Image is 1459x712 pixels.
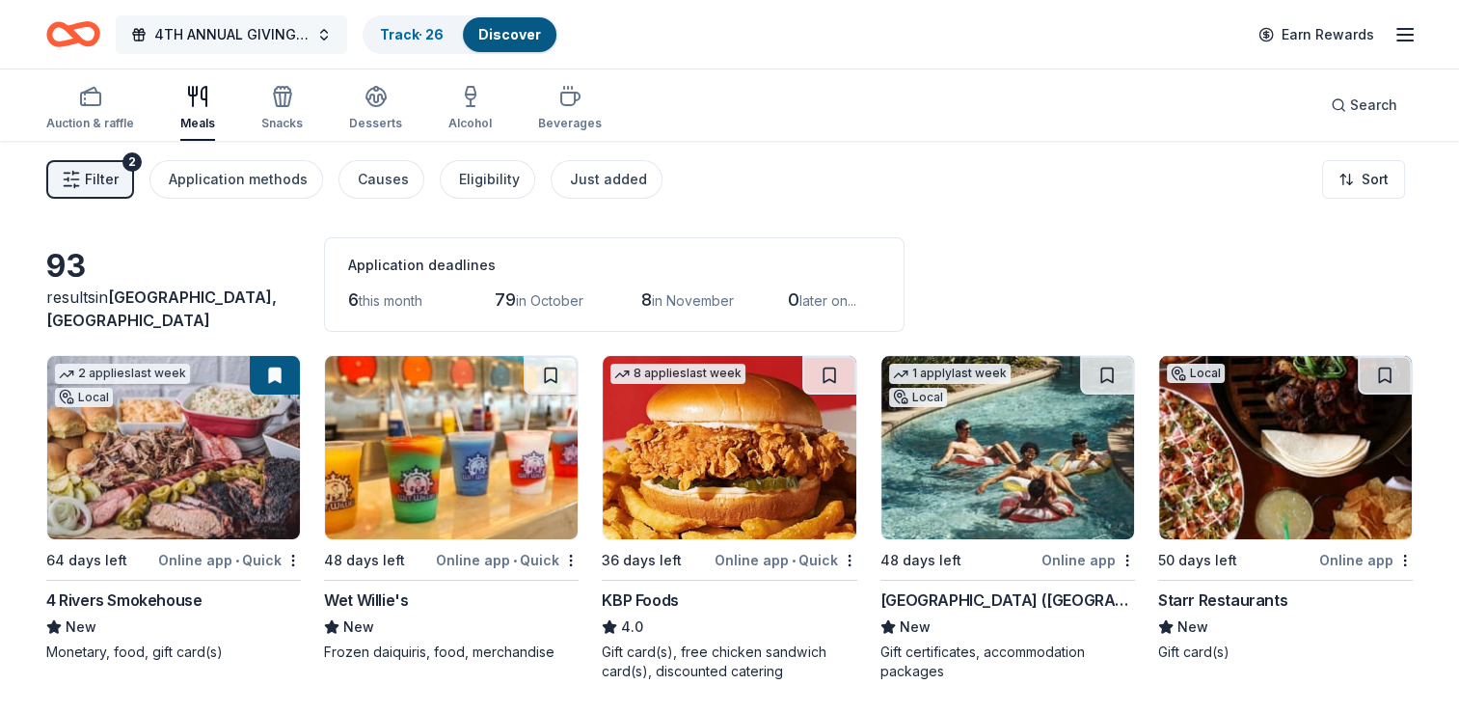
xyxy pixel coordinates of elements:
div: 64 days left [46,549,127,572]
span: Search [1350,94,1397,117]
button: Just added [551,160,662,199]
button: Eligibility [440,160,535,199]
div: Online app Quick [436,548,579,572]
div: Online app Quick [158,548,301,572]
span: 0 [788,289,799,310]
span: • [513,553,517,568]
div: Local [1167,364,1225,383]
div: Application deadlines [348,254,880,277]
div: 4 Rivers Smokehouse [46,589,202,612]
span: • [235,553,239,568]
span: Sort [1362,168,1389,191]
a: Image for Four Seasons Resort (Orlando)1 applylast weekLocal48 days leftOnline app[GEOGRAPHIC_DAT... [880,355,1135,681]
div: Application methods [169,168,308,191]
span: 79 [495,289,516,310]
div: Online app [1319,548,1413,572]
div: 2 [122,152,142,172]
a: Discover [478,26,541,42]
span: New [900,616,931,639]
button: Sort [1322,160,1405,199]
span: in [46,288,277,330]
div: 48 days left [880,549,961,572]
button: Causes [338,160,424,199]
div: [GEOGRAPHIC_DATA] ([GEOGRAPHIC_DATA]) [880,589,1135,612]
button: Application methods [149,160,323,199]
span: in October [516,292,583,309]
a: Track· 26 [380,26,444,42]
span: [GEOGRAPHIC_DATA], [GEOGRAPHIC_DATA] [46,288,277,330]
span: 4TH ANNUAL GIVING THANKS IN THE COMMUNITY OUTREACH [154,23,309,46]
div: 8 applies last week [610,364,745,384]
button: Meals [180,77,215,141]
img: Image for KBP Foods [603,356,855,539]
div: Eligibility [459,168,520,191]
a: Earn Rewards [1247,17,1386,52]
button: Alcohol [448,77,492,141]
a: Image for KBP Foods8 applieslast week36 days leftOnline app•QuickKBP Foods4.0Gift card(s), free c... [602,355,856,681]
div: Monetary, food, gift card(s) [46,643,301,662]
button: Track· 26Discover [363,15,558,54]
img: Image for Starr Restaurants [1159,356,1412,539]
div: Gift certificates, accommodation packages [880,643,1135,681]
div: Desserts [349,116,402,131]
div: KBP Foods [602,589,678,612]
span: • [792,553,796,568]
div: Gift card(s), free chicken sandwich card(s), discounted catering [602,643,856,681]
div: 1 apply last week [889,364,1011,384]
div: Just added [570,168,647,191]
img: Image for Four Seasons Resort (Orlando) [881,356,1134,539]
img: Image for 4 Rivers Smokehouse [47,356,300,539]
div: Auction & raffle [46,116,134,131]
div: Snacks [261,116,303,131]
span: New [343,616,374,639]
div: 50 days left [1158,549,1237,572]
a: Image for Wet Willie's48 days leftOnline app•QuickWet Willie'sNewFrozen daiquiris, food, merchandise [324,355,579,662]
div: Online app [1041,548,1135,572]
span: 6 [348,289,359,310]
span: Filter [85,168,119,191]
button: Search [1315,86,1413,124]
button: Beverages [538,77,602,141]
span: in November [652,292,734,309]
div: 48 days left [324,549,405,572]
div: Starr Restaurants [1158,589,1287,612]
a: Image for 4 Rivers Smokehouse2 applieslast weekLocal64 days leftOnline app•Quick4 Rivers Smokehou... [46,355,301,662]
span: 8 [641,289,652,310]
button: 4TH ANNUAL GIVING THANKS IN THE COMMUNITY OUTREACH [116,15,347,54]
div: results [46,286,301,332]
div: Meals [180,116,215,131]
div: 93 [46,247,301,286]
button: Desserts [349,77,402,141]
div: Gift card(s) [1158,643,1413,662]
div: Wet Willie's [324,589,408,612]
div: Causes [358,168,409,191]
span: 4.0 [621,616,643,639]
div: 36 days left [602,549,682,572]
span: New [66,616,96,639]
button: Filter2 [46,160,134,199]
div: Local [889,388,947,407]
div: Frozen daiquiris, food, merchandise [324,643,579,662]
div: Alcohol [448,116,492,131]
div: Beverages [538,116,602,131]
button: Auction & raffle [46,77,134,141]
a: Image for Starr RestaurantsLocal50 days leftOnline appStarr RestaurantsNewGift card(s) [1158,355,1413,662]
div: 2 applies last week [55,364,190,384]
span: this month [359,292,422,309]
div: Online app Quick [715,548,857,572]
span: New [1177,616,1208,639]
span: later on... [799,292,856,309]
button: Snacks [261,77,303,141]
img: Image for Wet Willie's [325,356,578,539]
a: Home [46,12,100,57]
div: Local [55,388,113,407]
